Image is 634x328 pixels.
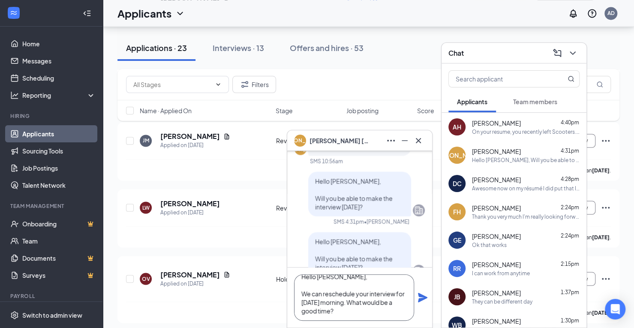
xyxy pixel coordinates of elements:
[290,42,364,53] div: Offers and hires · 53
[414,205,424,216] svg: Company
[22,250,96,267] a: DocumentsCrown
[276,203,342,212] div: Review Stage
[160,199,220,208] h5: [PERSON_NAME]
[160,132,220,141] h5: [PERSON_NAME]
[215,81,222,88] svg: ChevronDown
[448,48,464,58] h3: Chat
[334,218,364,226] div: SMS 4:31pm
[472,185,580,192] div: Awesome now on my résumé I did put that I never worked for [PERSON_NAME]'s, but I wasn't sonic fo...
[364,218,409,226] span: • [PERSON_NAME]
[160,141,230,150] div: Applied on [DATE]
[223,133,230,140] svg: Document
[10,112,94,120] div: Hiring
[175,8,185,18] svg: ChevronDown
[400,135,410,146] svg: Minimize
[22,232,96,250] a: Team
[240,79,250,90] svg: Filter
[453,179,462,188] div: DC
[414,266,424,276] svg: Company
[232,76,276,93] button: Filter Filters
[398,134,412,147] button: Minimize
[276,106,293,115] span: Stage
[22,142,96,159] a: Sourcing Tools
[472,232,521,241] span: [PERSON_NAME]
[472,317,521,325] span: [PERSON_NAME]
[140,106,192,115] span: Name · Applied On
[601,274,611,284] svg: Ellipses
[142,275,150,282] div: OV
[561,147,579,154] span: 4:31pm
[10,202,94,210] div: Team Management
[22,177,96,194] a: Talent Network
[22,159,96,177] a: Job Postings
[472,128,580,135] div: On your resume, you recently left Scooters. Any reason for that?
[142,204,150,211] div: LW
[457,98,487,105] span: Applicants
[10,292,94,300] div: Payroll
[472,119,521,127] span: [PERSON_NAME]
[22,215,96,232] a: OnboardingCrown
[449,71,550,87] input: Search applicant
[432,151,482,159] div: [PERSON_NAME]
[223,271,230,278] svg: Document
[315,238,393,271] span: Hello [PERSON_NAME], Will you be able to make the interview [DATE]?
[453,208,461,216] div: FH
[561,204,579,211] span: 2:24pm
[601,135,611,146] svg: Ellipses
[568,48,578,58] svg: ChevronDown
[561,232,579,239] span: 2:24pm
[418,292,428,303] svg: Plane
[561,261,579,267] span: 2:15pm
[513,98,557,105] span: Team members
[412,134,425,147] button: Cross
[22,69,96,87] a: Scheduling
[22,311,82,319] div: Switch to admin view
[22,91,96,99] div: Reporting
[472,289,521,297] span: [PERSON_NAME]
[22,267,96,284] a: SurveysCrown
[592,167,610,173] b: [DATE]
[143,137,149,144] div: JM
[160,208,220,217] div: Applied on [DATE]
[605,299,625,319] div: Open Intercom Messenger
[453,123,461,131] div: AH
[566,46,580,60] button: ChevronDown
[10,311,19,319] svg: Settings
[10,91,19,99] svg: Analysis
[472,260,521,269] span: [PERSON_NAME]
[315,178,393,211] span: Hello [PERSON_NAME], Will you be able to make the interview [DATE]?
[454,292,460,301] div: JB
[587,8,597,18] svg: QuestionInfo
[472,156,580,164] div: Hello [PERSON_NAME], Will you be able to make the interview [DATE]?
[472,175,521,184] span: [PERSON_NAME]
[472,298,532,305] div: They can be different day
[596,81,603,88] svg: MagnifyingGlass
[117,6,171,21] h1: Applicants
[386,135,396,146] svg: Ellipses
[276,136,342,145] div: Review Stage
[133,80,211,89] input: All Stages
[9,9,18,17] svg: WorkstreamLogo
[561,176,579,182] span: 4:28pm
[601,202,611,213] svg: Ellipses
[22,52,96,69] a: Messages
[568,75,574,82] svg: MagnifyingGlass
[22,125,96,142] a: Applicants
[472,270,530,277] div: I can work from anytime
[568,8,578,18] svg: Notifications
[453,264,461,273] div: RR
[413,135,424,146] svg: Cross
[453,236,461,244] div: GE
[472,147,521,156] span: [PERSON_NAME]
[561,317,579,324] span: 1:30pm
[561,119,579,126] span: 4:40pm
[384,134,398,147] button: Ellipses
[472,241,507,249] div: Ok that works
[417,106,434,115] span: Score
[561,289,579,295] span: 1:37pm
[472,204,521,212] span: [PERSON_NAME]
[83,9,91,18] svg: Collapse
[294,274,414,321] textarea: Hello [PERSON_NAME], We can reschedule your interview for [DATE] morning. What would be a good time?
[592,309,610,316] b: [DATE]
[160,270,220,279] h5: [PERSON_NAME]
